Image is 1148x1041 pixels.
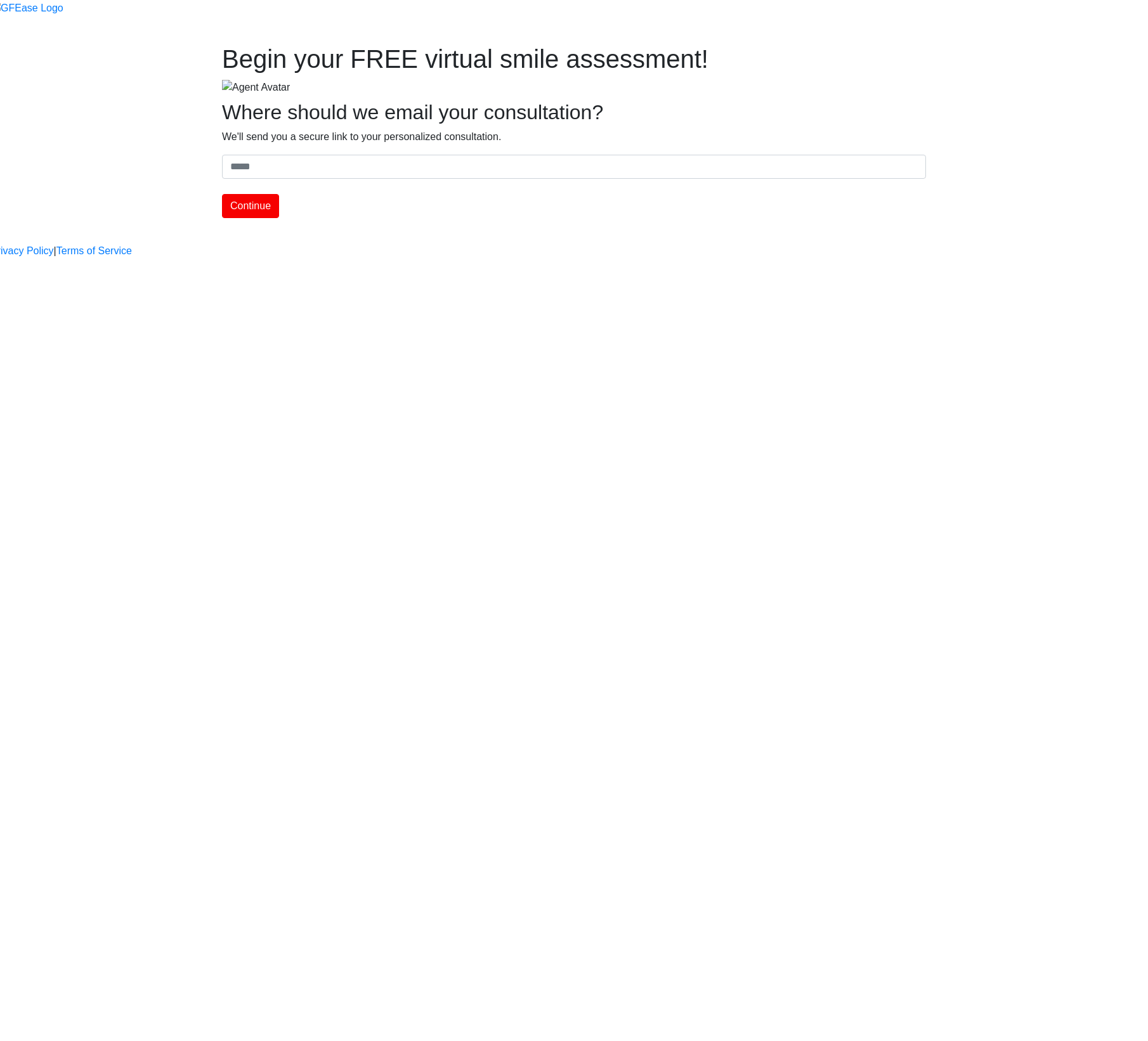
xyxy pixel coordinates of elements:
button: Continue [222,194,279,218]
h2: Where should we email your consultation? [222,100,926,124]
img: Agent Avatar [222,80,290,95]
p: We'll send you a secure link to your personalized consultation. [222,129,926,145]
h1: Begin your FREE virtual smile assessment! [222,44,926,74]
a: Terms of Service [56,243,132,259]
a: | [54,243,56,259]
